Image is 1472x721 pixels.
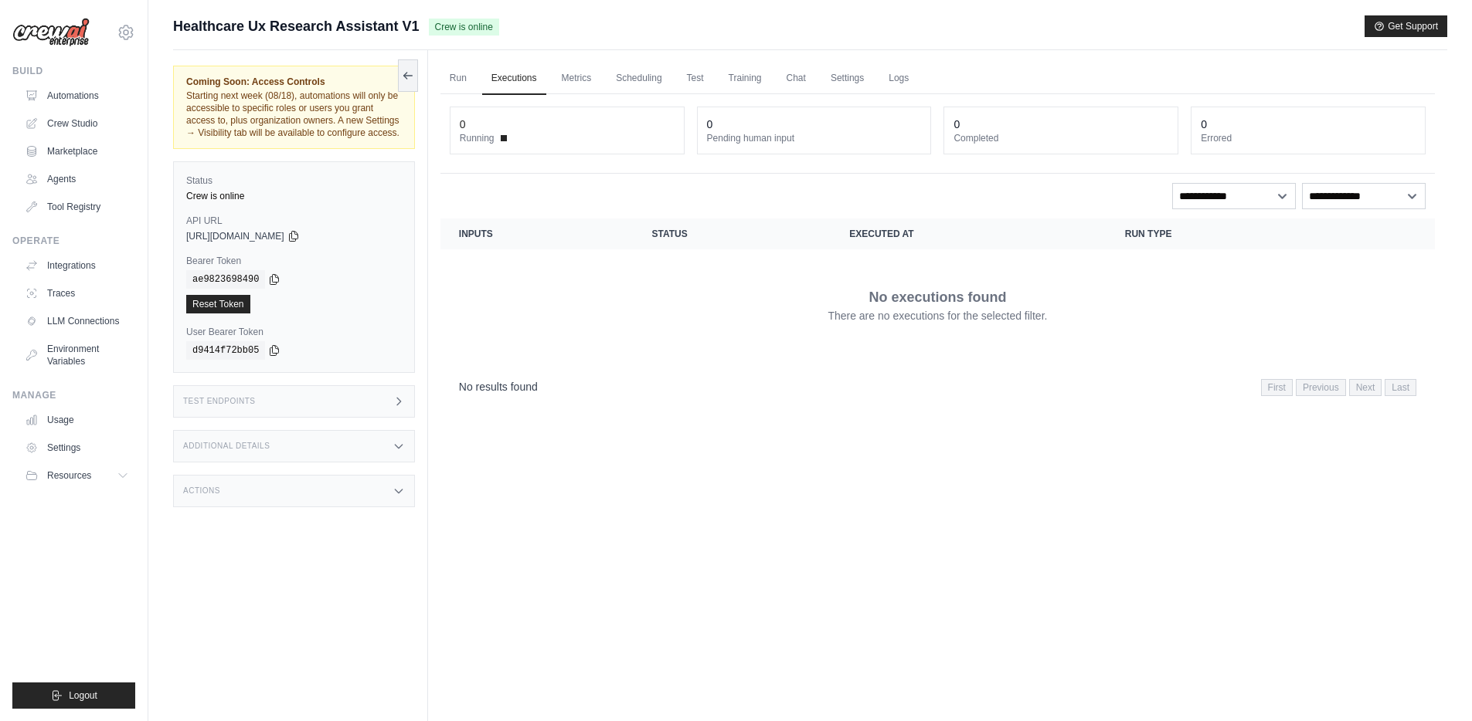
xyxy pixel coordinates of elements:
[429,19,499,36] span: Crew is online
[460,132,495,144] span: Running
[19,253,135,278] a: Integrations
[482,63,546,95] a: Executions
[1261,379,1293,396] span: First
[186,190,402,202] div: Crew is online
[1201,117,1207,132] div: 0
[186,174,402,187] label: Status
[19,463,135,488] button: Resources
[1261,379,1416,396] nav: Pagination
[552,63,601,95] a: Metrics
[607,63,671,95] a: Scheduling
[173,15,420,37] span: Healthcare Ux Research Assistant V1
[183,397,256,406] h3: Test Endpoints
[954,117,960,132] div: 0
[19,167,135,191] a: Agents
[186,90,399,138] span: Starting next week (08/18), automations will only be accessible to specific roles or users you gr...
[869,286,1006,308] p: No executions found
[186,255,402,267] label: Bearer Token
[12,389,135,401] div: Manage
[19,337,135,374] a: Environment Variables
[186,230,284,242] span: [URL][DOMAIN_NAME]
[1365,15,1447,37] button: Get Support
[821,63,873,95] a: Settings
[19,139,135,164] a: Marketplace
[440,63,476,95] a: Run
[186,326,402,338] label: User Bearer Token
[707,117,713,132] div: 0
[69,689,97,702] span: Logout
[47,469,91,482] span: Resources
[186,76,402,88] span: Coming Soon: Access Controls
[1201,132,1416,144] dt: Errored
[183,442,270,451] h3: Additional Details
[678,63,713,95] a: Test
[831,218,1106,249] th: Executed at
[183,486,220,496] h3: Actions
[12,682,135,709] button: Logout
[12,18,90,47] img: Logo
[19,83,135,108] a: Automations
[12,65,135,77] div: Build
[19,435,135,460] a: Settings
[19,408,135,432] a: Usage
[186,295,250,313] a: Reset Token
[828,308,1047,323] p: There are no executions for the selected filter.
[186,341,265,360] code: d9414f72bb05
[879,63,918,95] a: Logs
[1296,379,1346,396] span: Previous
[1107,218,1334,249] th: Run Type
[1385,379,1416,396] span: Last
[440,218,634,249] th: Inputs
[19,281,135,306] a: Traces
[186,215,402,227] label: API URL
[19,309,135,333] a: LLM Connections
[440,367,1435,406] nav: Pagination
[719,63,771,95] a: Training
[1349,379,1382,396] span: Next
[440,218,1435,406] section: Crew executions table
[954,132,1168,144] dt: Completed
[186,270,265,289] code: ae9823698490
[19,111,135,136] a: Crew Studio
[707,132,922,144] dt: Pending human input
[12,235,135,247] div: Operate
[777,63,815,95] a: Chat
[459,379,538,394] p: No results found
[19,195,135,219] a: Tool Registry
[634,218,831,249] th: Status
[460,117,466,132] div: 0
